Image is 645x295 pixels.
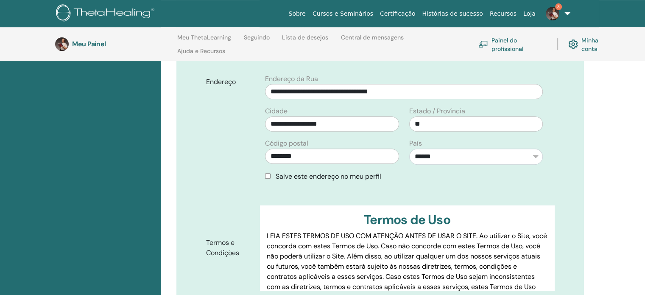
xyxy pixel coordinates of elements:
[309,6,377,22] a: Cursos e Seminários
[177,34,231,41] font: Meu ThetaLearning
[568,37,578,51] img: cog.svg
[546,7,559,20] img: default.jpg
[206,77,236,86] font: Endereço
[265,139,308,148] font: Código postal
[422,10,483,17] font: Histórias de sucesso
[380,10,415,17] font: Certificação
[409,107,465,115] font: Estado / Província
[520,6,539,22] a: Loja
[56,4,157,23] img: logo.png
[557,4,560,9] font: 3
[265,107,288,115] font: Cidade
[581,37,598,52] font: Minha conta
[377,6,419,22] a: Certificação
[265,74,318,83] font: Endereço da Rua
[568,35,614,53] a: Minha conta
[409,139,422,148] font: País
[282,34,328,41] font: Lista de desejos
[486,6,520,22] a: Recursos
[490,10,517,17] font: Recursos
[419,6,486,22] a: Histórias de sucesso
[491,37,523,52] font: Painel do profissional
[55,37,69,51] img: default.jpg
[288,10,305,17] font: Sobre
[206,238,239,257] font: Termos e Condições
[282,34,328,48] a: Lista de desejos
[478,35,547,53] a: Painel do profissional
[72,39,106,48] font: Meu Painel
[276,172,381,181] font: Salve este endereço no meu perfil
[364,211,450,228] font: Termos de Uso
[313,10,373,17] font: Cursos e Seminários
[177,47,225,55] font: Ajuda e Recursos
[341,34,404,48] a: Central de mensagens
[523,10,536,17] font: Loja
[244,34,270,48] a: Seguindo
[177,48,225,61] a: Ajuda e Recursos
[177,34,231,48] a: Meu ThetaLearning
[285,6,309,22] a: Sobre
[478,40,488,48] img: chalkboard-teacher.svg
[341,34,404,41] font: Central de mensagens
[244,34,270,41] font: Seguindo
